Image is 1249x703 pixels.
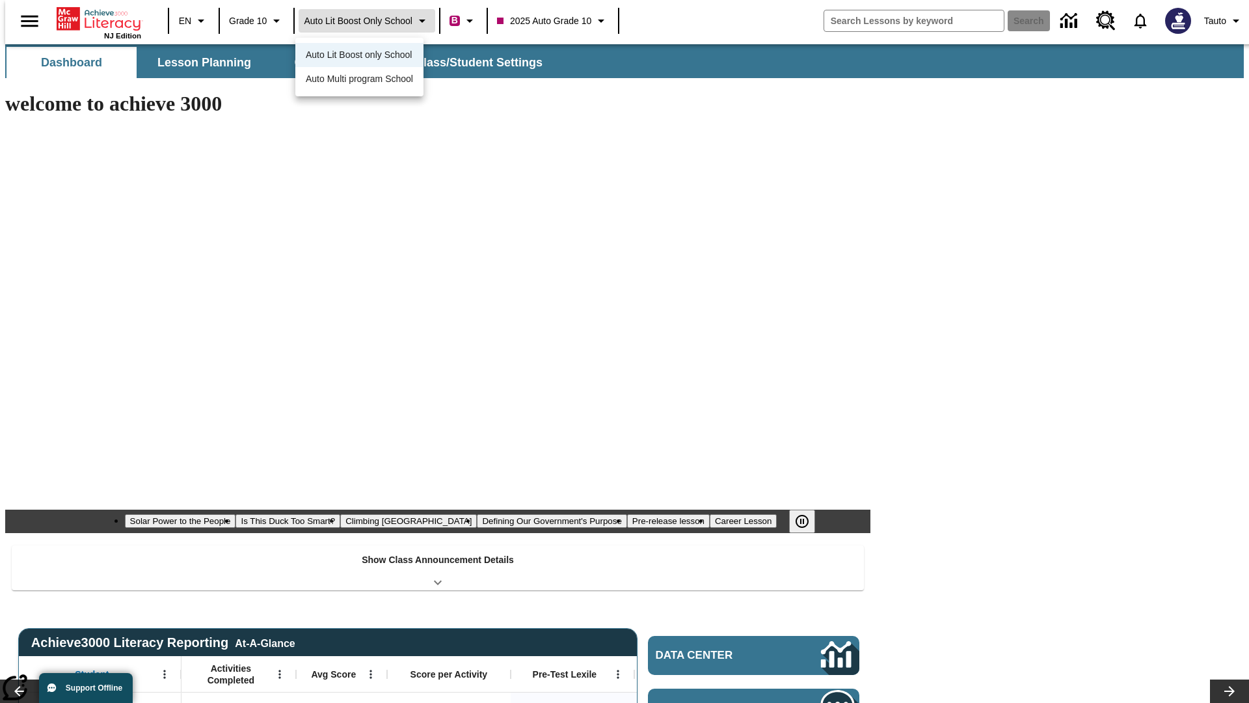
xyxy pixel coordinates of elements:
a: Title for My Lessons 2025-09-11 13:40:30 [5,10,183,21]
div: Auto Multi program School [295,67,423,91]
div: Auto Lit Boost only School [295,43,423,67]
span: Auto Lit Boost only School [306,48,412,62]
span: Auto Multi program School [306,72,413,86]
body: Maximum 600 characters Press Escape to exit toolbar Press Alt + F10 to reach toolbar [5,10,190,22]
